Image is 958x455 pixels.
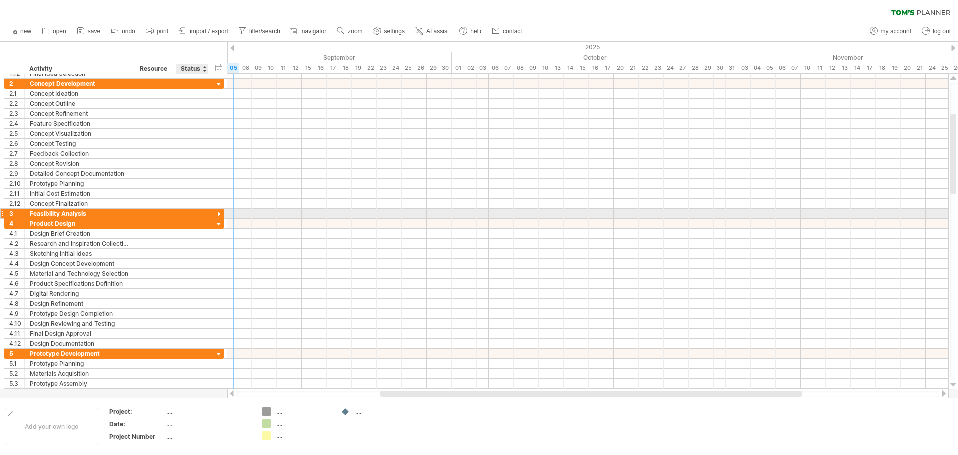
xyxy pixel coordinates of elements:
div: .... [355,407,410,416]
div: Feasibility Analysis [30,209,130,218]
div: .... [166,407,250,416]
div: 4.1 [9,229,24,238]
a: help [457,25,484,38]
a: filter/search [236,25,283,38]
div: Wednesday, 12 November 2025 [826,63,838,73]
div: Prototype Development [30,349,130,358]
div: Material and Technology Selection [30,269,130,278]
div: Tuesday, 4 November 2025 [751,63,763,73]
div: 2.8 [9,159,24,168]
div: Project Number [109,432,164,441]
a: contact [489,25,525,38]
span: undo [122,28,135,35]
div: Friday, 14 November 2025 [851,63,863,73]
div: Friday, 10 October 2025 [539,63,551,73]
div: Monday, 10 November 2025 [801,63,813,73]
div: 2.2 [9,99,24,108]
div: Wednesday, 1 October 2025 [452,63,464,73]
div: Wednesday, 8 October 2025 [514,63,526,73]
div: Wednesday, 15 October 2025 [576,63,589,73]
div: Status [181,64,203,74]
div: Friday, 31 October 2025 [726,63,738,73]
div: Tuesday, 11 November 2025 [813,63,826,73]
div: 5 [9,349,24,358]
div: Tuesday, 23 September 2025 [377,63,389,73]
a: log out [919,25,954,38]
div: 4.6 [9,279,24,288]
div: 4.12 [9,339,24,348]
div: Tuesday, 28 October 2025 [689,63,701,73]
div: October 2025 [452,52,738,63]
div: Friday, 7 November 2025 [788,63,801,73]
div: Sketching Initial Ideas [30,249,130,258]
div: Tuesday, 7 October 2025 [501,63,514,73]
div: Concept Outline [30,99,130,108]
a: print [143,25,171,38]
div: Wednesday, 19 November 2025 [888,63,901,73]
div: Product Design [30,219,130,228]
a: save [74,25,103,38]
div: 5.4 [9,389,24,398]
div: Monday, 24 November 2025 [926,63,938,73]
div: 2.11 [9,189,24,198]
div: Monday, 20 October 2025 [614,63,626,73]
span: new [20,28,31,35]
div: Prototype Design Completion [30,309,130,318]
div: Thursday, 9 October 2025 [526,63,539,73]
div: Tuesday, 21 October 2025 [626,63,639,73]
div: 4.8 [9,299,24,308]
div: Date: [109,420,164,428]
div: Monday, 8 September 2025 [239,63,252,73]
div: 5.2 [9,369,24,378]
div: Concept Visualization [30,129,130,138]
div: Concept Revision [30,159,130,168]
div: Friday, 24 October 2025 [664,63,676,73]
a: open [39,25,69,38]
div: Resource [140,64,170,74]
div: 2.7 [9,149,24,158]
div: 4.2 [9,239,24,248]
div: Concept Development [30,79,130,88]
span: AI assist [426,28,449,35]
div: Project: [109,407,164,416]
div: 4.5 [9,269,24,278]
div: Friday, 3 October 2025 [477,63,489,73]
div: Thursday, 16 October 2025 [589,63,601,73]
a: AI assist [413,25,452,38]
div: Feedback Collection [30,149,130,158]
div: Thursday, 23 October 2025 [651,63,664,73]
div: Initial Cost Estimation [30,189,130,198]
span: contact [503,28,522,35]
div: Tuesday, 25 November 2025 [938,63,951,73]
div: 4.7 [9,289,24,298]
div: 2.4 [9,119,24,128]
div: 2.12 [9,199,24,208]
span: settings [384,28,405,35]
div: Thursday, 11 September 2025 [277,63,289,73]
div: Monday, 22 September 2025 [364,63,377,73]
div: Thursday, 2 October 2025 [464,63,477,73]
div: 5.3 [9,379,24,388]
div: Tuesday, 14 October 2025 [564,63,576,73]
div: Final Design Approval [30,329,130,338]
div: Digital Rendering [30,289,130,298]
div: Detailed Concept Documentation [30,169,130,178]
span: my account [881,28,911,35]
div: .... [276,419,331,428]
div: 4.9 [9,309,24,318]
div: 2.3 [9,109,24,118]
div: Concept Finalization [30,199,130,208]
div: Thursday, 25 September 2025 [402,63,414,73]
div: Tuesday, 18 November 2025 [876,63,888,73]
span: filter/search [249,28,280,35]
a: undo [108,25,138,38]
div: Research and Inspiration Collection [30,239,130,248]
div: .... [166,432,250,441]
div: 4.4 [9,259,24,268]
a: settings [371,25,408,38]
div: Thursday, 20 November 2025 [901,63,913,73]
div: Prototype Assembly [30,379,130,388]
div: Wednesday, 24 September 2025 [389,63,402,73]
div: Monday, 6 October 2025 [489,63,501,73]
div: Monday, 27 October 2025 [676,63,689,73]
